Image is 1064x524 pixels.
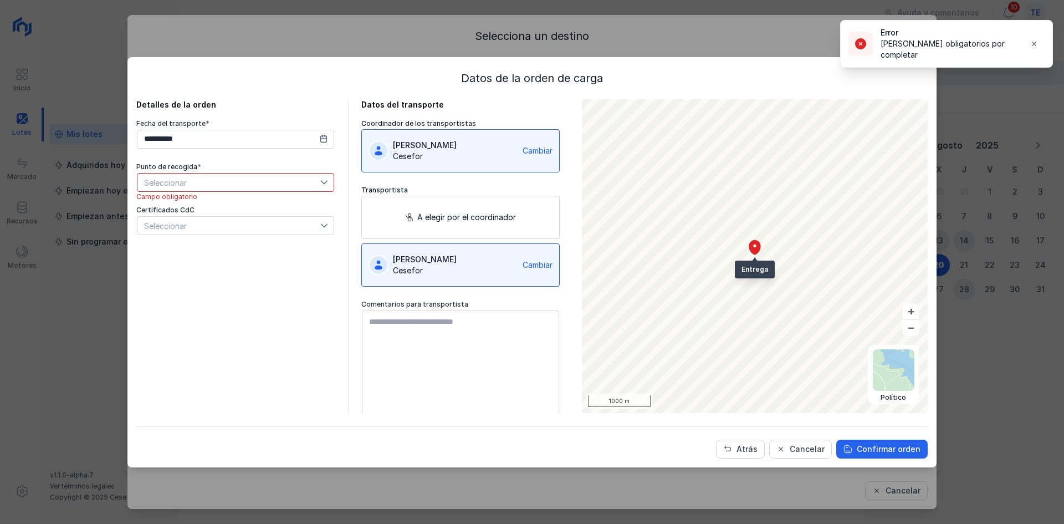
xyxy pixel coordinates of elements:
[873,349,914,391] img: political.webp
[523,145,553,156] div: Cambiar
[393,140,518,151] div: [PERSON_NAME]
[136,206,335,215] div: Certificados CdC
[857,444,920,455] div: Confirmar orden
[873,393,914,402] div: Político
[790,444,825,455] div: Cancelar
[393,254,518,265] div: [PERSON_NAME]
[769,440,832,459] button: Cancelar
[361,300,560,309] div: Comentarios para transportista
[137,174,320,191] span: Seleccionar
[716,440,765,459] button: Atrás
[361,99,560,110] div: Datos del transporte
[137,217,189,235] div: Seleccionar
[136,192,335,201] li: Campo obligatorio
[136,119,335,128] div: Fecha del transporte
[903,303,919,319] button: +
[136,99,335,110] div: Detalles de la orden
[523,260,553,271] div: Cambiar
[736,444,758,455] div: Atrás
[361,186,560,195] div: Transportista
[903,320,919,336] button: –
[836,440,928,459] button: Confirmar orden
[393,151,518,162] div: Cesefor
[881,38,1016,60] div: [PERSON_NAME] obligatorios por completar
[136,162,335,171] div: Punto de recogida
[393,265,518,276] div: Cesefor
[417,212,516,223] div: A elegir por el coordinador
[881,27,1016,38] div: Error
[361,119,560,128] div: Coordinador de los transportistas
[136,70,928,86] div: Datos de la orden de carga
